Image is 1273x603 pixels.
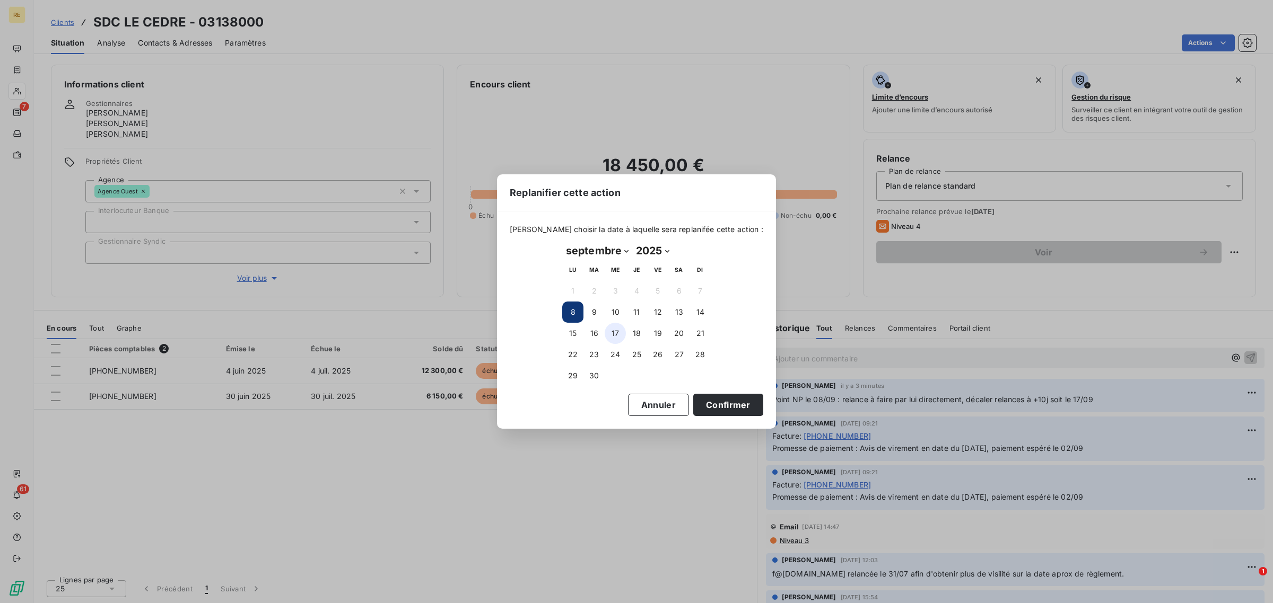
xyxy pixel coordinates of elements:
button: 14 [690,301,711,323]
th: jeudi [626,259,647,280]
button: 21 [690,323,711,344]
th: mercredi [605,259,626,280]
button: 8 [562,301,583,323]
button: 12 [647,301,668,323]
button: 6 [668,280,690,301]
button: 15 [562,323,583,344]
button: 5 [647,280,668,301]
button: 2 [583,280,605,301]
button: 11 [626,301,647,323]
button: Annuler [628,394,689,416]
th: mardi [583,259,605,280]
span: [PERSON_NAME] choisir la date à laquelle sera replanifée cette action : [510,224,763,235]
span: Replanifier cette action [510,185,621,200]
th: samedi [668,259,690,280]
button: 23 [583,344,605,365]
button: 18 [626,323,647,344]
button: 9 [583,301,605,323]
button: 3 [605,280,626,301]
button: 7 [690,280,711,301]
button: 25 [626,344,647,365]
th: lundi [562,259,583,280]
button: 13 [668,301,690,323]
button: 30 [583,365,605,386]
button: 29 [562,365,583,386]
button: 10 [605,301,626,323]
button: 26 [647,344,668,365]
iframe: Intercom live chat [1237,567,1262,592]
button: 28 [690,344,711,365]
th: dimanche [690,259,711,280]
button: 22 [562,344,583,365]
button: 16 [583,323,605,344]
button: 17 [605,323,626,344]
span: 1 [1259,567,1267,575]
button: 19 [647,323,668,344]
button: 4 [626,280,647,301]
button: 27 [668,344,690,365]
button: 24 [605,344,626,365]
button: 1 [562,280,583,301]
button: Confirmer [693,394,763,416]
th: vendredi [647,259,668,280]
button: 20 [668,323,690,344]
